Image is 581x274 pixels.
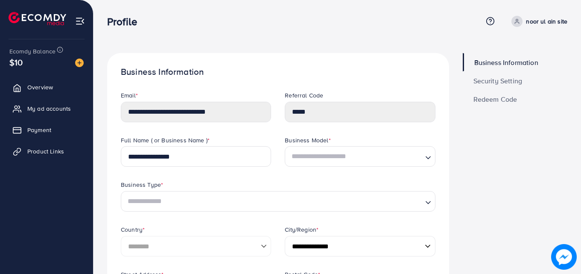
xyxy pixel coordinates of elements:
div: Search for option [285,146,435,167]
span: Product Links [27,147,64,156]
span: Payment [27,126,51,134]
div: Search for option [121,191,435,212]
label: Email [121,91,138,100]
label: Business Type [121,180,163,189]
span: Overview [27,83,53,91]
input: Search for option [289,149,421,165]
a: Payment [6,121,87,138]
h1: Business Information [121,67,435,77]
a: Overview [6,79,87,96]
label: Full Name ( or Business Name ) [121,136,210,144]
img: logo [9,12,66,25]
p: noor ul ain site [526,16,567,27]
a: My ad accounts [6,100,87,117]
span: $10 [9,56,23,68]
span: Security Setting [473,77,523,84]
span: My ad accounts [27,104,71,113]
img: image [75,59,84,67]
img: menu [75,16,85,26]
label: Business Model [285,136,330,144]
img: image [551,244,576,269]
span: Ecomdy Balance [9,47,55,56]
a: Product Links [6,143,87,160]
input: Search for option [125,194,422,209]
label: Referral Code [285,91,323,100]
label: Country [121,225,145,234]
h3: Profile [107,15,144,28]
a: noor ul ain site [508,16,567,27]
span: Business Information [474,59,538,66]
span: Redeem Code [473,96,517,103]
label: City/Region [285,225,318,234]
